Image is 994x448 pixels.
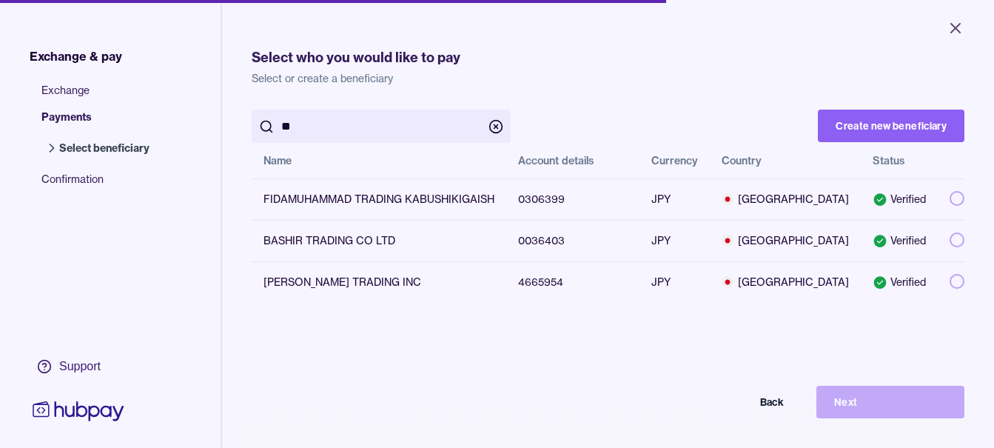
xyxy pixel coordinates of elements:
span: [GEOGRAPHIC_DATA] [722,275,849,290]
td: [PERSON_NAME] TRADING INC [252,261,506,303]
span: Confirmation [41,172,164,198]
button: Back [654,386,802,418]
td: JPY [639,220,710,261]
div: Support [59,358,101,375]
input: search [281,110,481,143]
h1: Select who you would like to pay [252,47,964,68]
p: Select or create a beneficiary [252,71,964,86]
th: Account details [506,143,639,178]
th: Name [252,143,506,178]
span: Select beneficiary [59,141,150,156]
th: Status [861,143,938,178]
td: FIDAMUHAMMAD TRADING KABUSHIKIGAISH [252,178,506,220]
td: BASHIR TRADING CO LTD [252,220,506,261]
td: JPY [639,178,710,220]
button: Create new beneficiary [818,110,964,142]
td: 0036403 [506,220,639,261]
span: [GEOGRAPHIC_DATA] [722,233,849,248]
th: Currency [639,143,710,178]
div: Verified [873,192,926,207]
td: 4665954 [506,261,639,303]
td: 0306399 [506,178,639,220]
div: Verified [873,233,926,248]
span: Exchange & pay [30,47,122,65]
span: Payments [41,110,164,136]
button: Close [929,12,982,44]
div: Verified [873,275,926,290]
td: JPY [639,261,710,303]
span: [GEOGRAPHIC_DATA] [722,192,849,207]
th: Country [710,143,861,178]
span: Exchange [41,83,164,110]
a: Support [30,351,127,382]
